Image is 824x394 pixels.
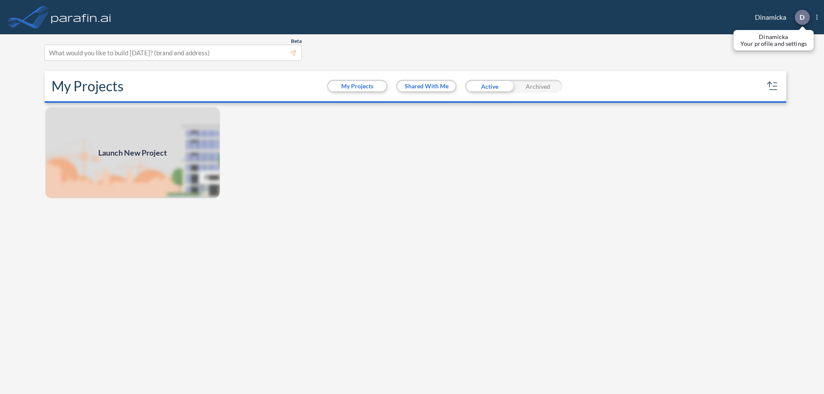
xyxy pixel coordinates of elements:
[98,147,167,159] span: Launch New Project
[766,79,779,93] button: sort
[740,33,807,40] p: Dinamicka
[465,80,514,93] div: Active
[328,81,386,91] button: My Projects
[45,106,221,199] img: add
[45,106,221,199] a: Launch New Project
[397,81,455,91] button: Shared With Me
[742,10,818,25] div: Dinamicka
[49,9,113,26] img: logo
[800,13,805,21] p: D
[291,38,302,45] span: Beta
[740,40,807,47] p: Your profile and settings
[51,78,124,94] h2: My Projects
[514,80,562,93] div: Archived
